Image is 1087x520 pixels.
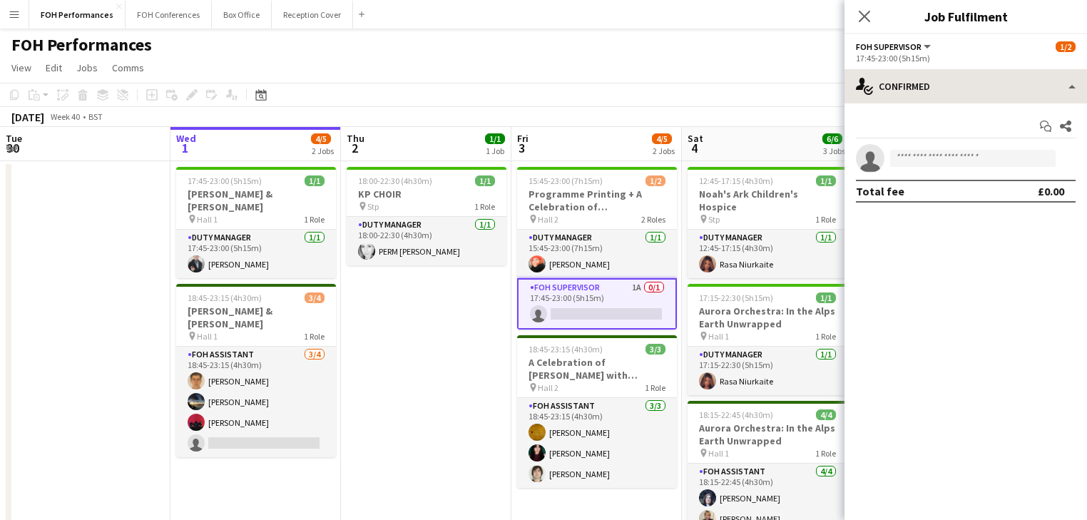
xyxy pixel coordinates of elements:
span: 4/5 [311,133,331,144]
app-job-card: 18:45-23:15 (4h30m)3/4[PERSON_NAME] & [PERSON_NAME] Hall 11 RoleFOH Assistant3/418:45-23:15 (4h30... [176,284,336,457]
span: 1/1 [475,175,495,186]
a: View [6,58,37,77]
span: 1 Role [304,331,325,342]
h3: Aurora Orchestra: In the Alps Earth Unwrapped [688,422,847,447]
app-card-role: Duty Manager1/118:00-22:30 (4h30m)PERM [PERSON_NAME] [347,217,506,265]
span: 1 [174,140,196,156]
app-job-card: 18:45-23:15 (4h30m)3/3A Celebration of [PERSON_NAME] with [PERSON_NAME] and [PERSON_NAME] Hall 21... [517,335,677,488]
span: Stp [367,201,379,212]
button: FOH Performances [29,1,126,29]
div: 3 Jobs [823,146,845,156]
button: FOH Conferences [126,1,212,29]
span: 2 Roles [641,214,665,225]
a: Comms [106,58,150,77]
span: 4/5 [652,133,672,144]
a: Edit [40,58,68,77]
span: 18:45-23:15 (4h30m) [529,344,603,355]
span: 18:00-22:30 (4h30m) [358,175,432,186]
span: 17:15-22:30 (5h15m) [699,292,773,303]
span: 1/2 [1056,41,1076,52]
h3: Aurora Orchestra: In the Alps Earth Unwrapped [688,305,847,330]
span: Week 40 [47,111,83,122]
div: 2 Jobs [653,146,675,156]
app-job-card: 12:45-17:15 (4h30m)1/1Noah's Ark Children's Hospice Stp1 RoleDuty Manager1/112:45-17:15 (4h30m)Ra... [688,167,847,278]
span: 4 [685,140,703,156]
div: £0.00 [1038,184,1064,198]
app-card-role: FOH Assistant3/318:45-23:15 (4h30m)[PERSON_NAME][PERSON_NAME][PERSON_NAME] [517,398,677,488]
span: Wed [176,132,196,145]
div: [DATE] [11,110,44,124]
app-job-card: 17:45-23:00 (5h15m)1/1[PERSON_NAME] & [PERSON_NAME] Hall 11 RoleDuty Manager1/117:45-23:00 (5h15m... [176,167,336,278]
app-card-role: FOH Supervisor1A0/117:45-23:00 (5h15m) [517,278,677,330]
h3: [PERSON_NAME] & [PERSON_NAME] [176,305,336,330]
h3: Programme Printing + A Celebration of [PERSON_NAME] with [PERSON_NAME] and [PERSON_NAME] [517,188,677,213]
span: 1 Role [815,448,836,459]
span: 1/1 [485,133,505,144]
app-job-card: 18:00-22:30 (4h30m)1/1KP CHOIR Stp1 RoleDuty Manager1/118:00-22:30 (4h30m)PERM [PERSON_NAME] [347,167,506,265]
h3: Noah's Ark Children's Hospice [688,188,847,213]
span: Sat [688,132,703,145]
span: Hall 1 [708,448,729,459]
span: Edit [46,61,62,74]
span: Tue [6,132,22,145]
button: Reception Cover [272,1,353,29]
span: Jobs [76,61,98,74]
div: BST [88,111,103,122]
span: 2 [345,140,364,156]
span: FOH Supervisor [856,41,922,52]
span: 1 Role [304,214,325,225]
button: Box Office [212,1,272,29]
app-card-role: Duty Manager1/115:45-23:00 (7h15m)[PERSON_NAME] [517,230,677,278]
span: View [11,61,31,74]
span: Hall 1 [197,331,218,342]
app-job-card: 15:45-23:00 (7h15m)1/2Programme Printing + A Celebration of [PERSON_NAME] with [PERSON_NAME] and ... [517,167,677,330]
span: Thu [347,132,364,145]
app-job-card: 17:15-22:30 (5h15m)1/1Aurora Orchestra: In the Alps Earth Unwrapped Hall 11 RoleDuty Manager1/117... [688,284,847,395]
span: Comms [112,61,144,74]
span: Fri [517,132,529,145]
span: 1 Role [645,382,665,393]
div: Total fee [856,184,904,198]
h3: KP CHOIR [347,188,506,200]
div: 17:45-23:00 (5h15m) [856,53,1076,63]
span: 17:45-23:00 (5h15m) [188,175,262,186]
span: 3 [515,140,529,156]
div: Confirmed [844,69,1087,103]
span: Hall 2 [538,214,558,225]
span: 12:45-17:15 (4h30m) [699,175,773,186]
button: FOH Supervisor [856,41,933,52]
span: Hall 1 [708,331,729,342]
div: 2 Jobs [312,146,334,156]
div: 1 Job [486,146,504,156]
h1: FOH Performances [11,34,152,56]
span: 3/4 [305,292,325,303]
span: Hall 1 [197,214,218,225]
span: 3/3 [645,344,665,355]
span: Hall 2 [538,382,558,393]
span: 1/2 [645,175,665,186]
span: 1 Role [474,201,495,212]
span: Stp [708,214,720,225]
h3: Job Fulfilment [844,7,1087,26]
app-card-role: FOH Assistant3/418:45-23:15 (4h30m)[PERSON_NAME][PERSON_NAME][PERSON_NAME] [176,347,336,457]
a: Jobs [71,58,103,77]
span: 1 Role [815,214,836,225]
span: 1/1 [305,175,325,186]
span: 4/4 [816,409,836,420]
h3: [PERSON_NAME] & [PERSON_NAME] [176,188,336,213]
span: 18:45-23:15 (4h30m) [188,292,262,303]
span: 30 [4,140,22,156]
span: 18:15-22:45 (4h30m) [699,409,773,420]
span: 6/6 [822,133,842,144]
span: 1/1 [816,292,836,303]
app-card-role: Duty Manager1/117:15-22:30 (5h15m)Rasa Niurkaite [688,347,847,395]
span: 15:45-23:00 (7h15m) [529,175,603,186]
span: 1/1 [816,175,836,186]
